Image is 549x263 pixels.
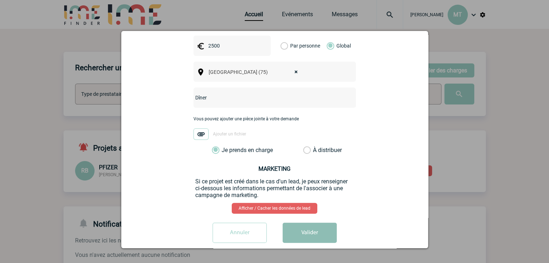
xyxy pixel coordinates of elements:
[195,178,354,199] p: Si ce projet est créé dans le cas d'un lead, je peux renseigner ci-dessous les informations perme...
[213,223,267,243] input: Annuler
[206,41,256,50] input: Budget HT
[195,165,354,172] h3: MARKETING
[206,67,305,77] span: Paris (75)
[212,147,224,154] label: Je prends en charge
[327,36,331,56] label: Global
[213,132,246,137] span: Ajouter un fichier
[283,223,337,243] button: Valider
[280,36,288,56] label: Par personne
[295,67,298,77] span: ×
[232,203,317,214] a: Afficher / Cacher les données de lead
[193,93,337,102] input: Nom de l'événement
[303,147,311,154] label: À distribuer
[193,116,356,121] p: Vous pouvez ajouter une pièce jointe à votre demande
